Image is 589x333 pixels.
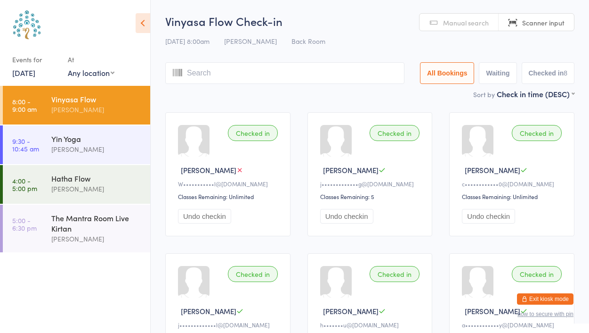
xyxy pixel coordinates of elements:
[9,7,45,42] img: Australian School of Meditation & Yoga
[51,173,142,183] div: Hatha Flow
[181,165,236,175] span: [PERSON_NAME]
[68,67,114,78] div: Any location
[370,125,420,141] div: Checked in
[320,321,423,329] div: h•••••••u@[DOMAIN_NAME]
[3,205,150,252] a: 5:00 -6:30 pmThe Mantra Room Live Kirtan[PERSON_NAME]
[320,192,423,200] div: Classes Remaining: 5
[68,52,114,67] div: At
[51,133,142,144] div: Yin Yoga
[165,36,210,46] span: [DATE] 8:00am
[12,177,37,192] time: 4:00 - 5:00 pm
[228,266,278,282] div: Checked in
[465,306,520,316] span: [PERSON_NAME]
[51,183,142,194] div: [PERSON_NAME]
[512,125,562,141] div: Checked in
[564,69,567,77] div: 8
[3,165,150,204] a: 4:00 -5:00 pmHatha Flow[PERSON_NAME]
[462,180,565,188] div: c••••••••••••0@[DOMAIN_NAME]
[12,52,58,67] div: Events for
[178,192,281,200] div: Classes Remaining: Unlimited
[323,165,379,175] span: [PERSON_NAME]
[522,18,565,27] span: Scanner input
[178,209,231,224] button: Undo checkin
[12,216,37,232] time: 5:00 - 6:30 pm
[12,98,37,113] time: 8:00 - 9:00 am
[12,67,35,78] a: [DATE]
[323,306,379,316] span: [PERSON_NAME]
[178,321,281,329] div: j•••••••••••••l@[DOMAIN_NAME]
[517,311,573,317] button: how to secure with pin
[51,233,142,244] div: [PERSON_NAME]
[522,62,575,84] button: Checked in8
[473,90,495,99] label: Sort by
[291,36,325,46] span: Back Room
[51,144,142,155] div: [PERSON_NAME]
[165,62,404,84] input: Search
[512,266,562,282] div: Checked in
[462,209,515,224] button: Undo checkin
[224,36,277,46] span: [PERSON_NAME]
[497,89,574,99] div: Check in time (DESC)
[3,125,150,164] a: 9:30 -10:45 amYin Yoga[PERSON_NAME]
[181,306,236,316] span: [PERSON_NAME]
[443,18,489,27] span: Manual search
[320,180,423,188] div: j•••••••••••••g@[DOMAIN_NAME]
[370,266,420,282] div: Checked in
[462,321,565,329] div: a••••••••••••y@[DOMAIN_NAME]
[479,62,516,84] button: Waiting
[178,180,281,188] div: W•••••••••••l@[DOMAIN_NAME]
[12,137,39,152] time: 9:30 - 10:45 am
[51,213,142,233] div: The Mantra Room Live Kirtan
[517,293,573,305] button: Exit kiosk mode
[228,125,278,141] div: Checked in
[51,94,142,104] div: Vinyasa Flow
[462,192,565,200] div: Classes Remaining: Unlimited
[320,209,373,224] button: Undo checkin
[465,165,520,175] span: [PERSON_NAME]
[3,86,150,125] a: 8:00 -9:00 amVinyasa Flow[PERSON_NAME]
[51,104,142,115] div: [PERSON_NAME]
[420,62,475,84] button: All Bookings
[165,13,574,29] h2: Vinyasa Flow Check-in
